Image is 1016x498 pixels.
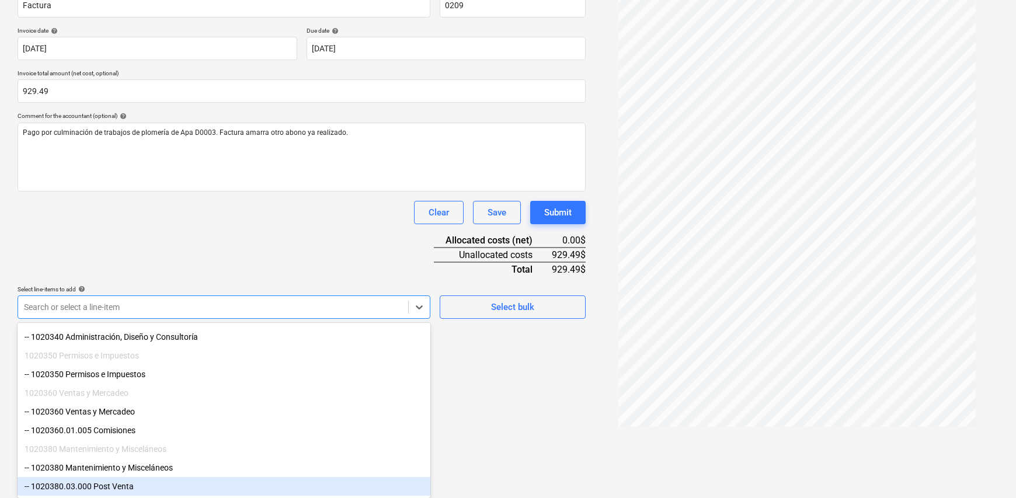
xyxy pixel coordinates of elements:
div: Clear [429,205,449,220]
div: Select bulk [491,300,534,315]
div: 0.00$ [551,234,586,248]
div: Comment for the accountant (optional) [18,112,586,120]
div: Select line-items to add [18,285,430,293]
button: Clear [414,201,464,224]
div: Invoice date [18,27,297,34]
div: -- 1020360.01.005 Comisiones [18,421,430,440]
div: 1020360 Ventas y Mercadeo [18,384,430,402]
input: Invoice date not specified [18,37,297,60]
input: Invoice total amount (net cost, optional) [18,79,586,103]
span: help [329,27,339,34]
div: 1020380 Mantenimiento y Misceláneos [18,440,430,458]
div: 929.49$ [551,262,586,276]
div: Due date [307,27,586,34]
div: Widget de chat [958,442,1016,498]
span: help [76,285,85,292]
div: Total [434,262,551,276]
div: -- 1020340 Administración, Diseño y Consultoría [18,328,430,346]
div: 1020350 Permisos e Impuestos [18,346,430,365]
div: -- 1020360 Ventas y Mercadeo [18,402,430,421]
div: -- 1020380.03.000 Post Venta [18,477,430,496]
input: Due date not specified [307,37,586,60]
button: Select bulk [440,295,586,319]
div: -- 1020350 Permisos e Impuestos [18,365,430,384]
span: help [48,27,58,34]
div: Unallocated costs [434,248,551,262]
p: Invoice total amount (net cost, optional) [18,69,586,79]
span: help [117,113,127,120]
button: Submit [530,201,586,224]
div: -- 1020380 Mantenimiento y Misceláneos [18,458,430,477]
span: Pago por culminación de trabajos de plomería de Apa D0003. Factura amarra otro abono ya realizado. [23,128,348,137]
iframe: Chat Widget [958,442,1016,498]
div: Allocated costs (net) [434,234,551,248]
div: Submit [544,205,572,220]
div: 929.49$ [551,248,586,262]
button: Save [473,201,521,224]
div: Save [488,205,506,220]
